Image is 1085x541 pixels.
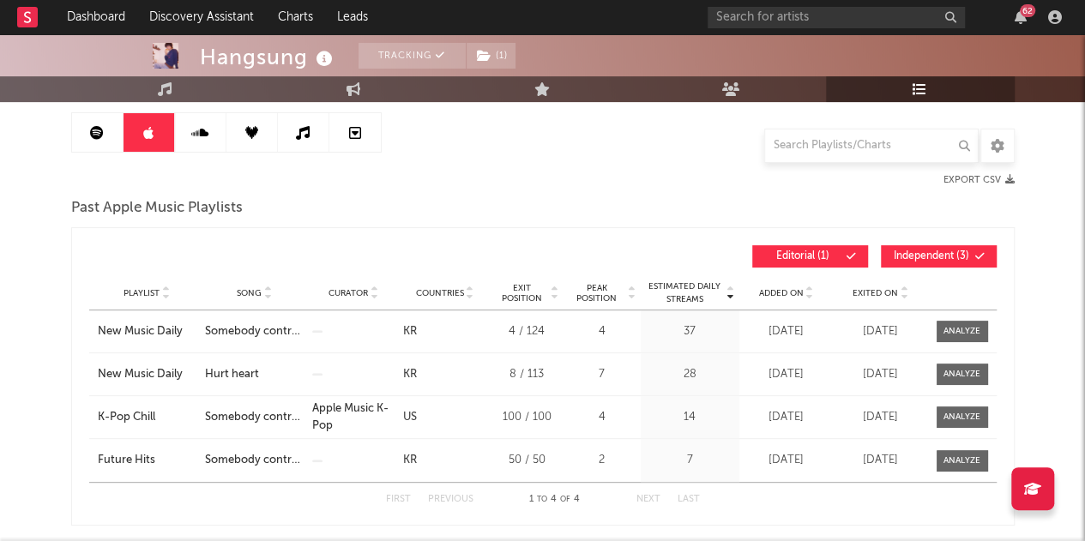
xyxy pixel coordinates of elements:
button: Editorial(1) [752,245,868,267]
button: 62 [1015,10,1027,24]
div: 50 / 50 [495,452,559,469]
a: KR [403,454,417,466]
div: 62 [1020,4,1035,17]
span: Peak Position [568,283,626,304]
span: to [537,496,547,503]
span: Estimated Daily Streams [645,280,725,306]
a: KR [403,369,417,380]
div: [DATE] [744,323,829,340]
span: Curator [329,288,368,298]
div: 2 [568,452,636,469]
div: 4 [568,323,636,340]
div: 7 [645,452,735,469]
span: ( 1 ) [466,43,516,69]
span: Song [237,288,262,298]
a: K-Pop Chill [98,409,196,426]
div: Hangsung [200,43,337,71]
span: Editorial ( 1 ) [763,251,842,261]
a: Hurt heart [205,366,304,383]
div: 4 [568,409,636,426]
a: US [403,412,417,423]
a: Somebody control me [205,323,304,340]
span: Added On [759,288,804,298]
div: 28 [645,366,735,383]
div: 37 [645,323,735,340]
span: of [560,496,570,503]
button: Previous [428,495,473,504]
span: Independent ( 3 ) [892,251,971,261]
button: Last [678,495,700,504]
div: 100 / 100 [495,409,559,426]
div: 4 / 124 [495,323,559,340]
a: Apple Music K-Pop [312,403,389,431]
input: Search Playlists/Charts [764,129,979,163]
div: [DATE] [744,452,829,469]
button: Export CSV [943,175,1015,185]
div: [DATE] [838,366,924,383]
div: [DATE] [838,452,924,469]
div: 8 / 113 [495,366,559,383]
a: KR [403,326,417,337]
div: 1 4 4 [508,490,602,510]
a: Somebody control me [205,409,304,426]
span: Past Apple Music Playlists [71,198,243,219]
span: Exit Position [495,283,549,304]
span: Playlist [124,288,160,298]
div: [DATE] [744,409,829,426]
div: [DATE] [838,323,924,340]
button: (1) [467,43,515,69]
span: Exited On [853,288,898,298]
a: Somebody control me [205,452,304,469]
button: First [386,495,411,504]
a: New Music Daily [98,366,196,383]
input: Search for artists [708,7,965,28]
span: Countries [415,288,463,298]
a: Future Hits [98,452,196,469]
div: 14 [645,409,735,426]
a: New Music Daily [98,323,196,340]
div: 7 [568,366,636,383]
div: [DATE] [744,366,829,383]
div: [DATE] [838,409,924,426]
button: Tracking [359,43,466,69]
button: Next [636,495,660,504]
button: Independent(3) [881,245,997,267]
